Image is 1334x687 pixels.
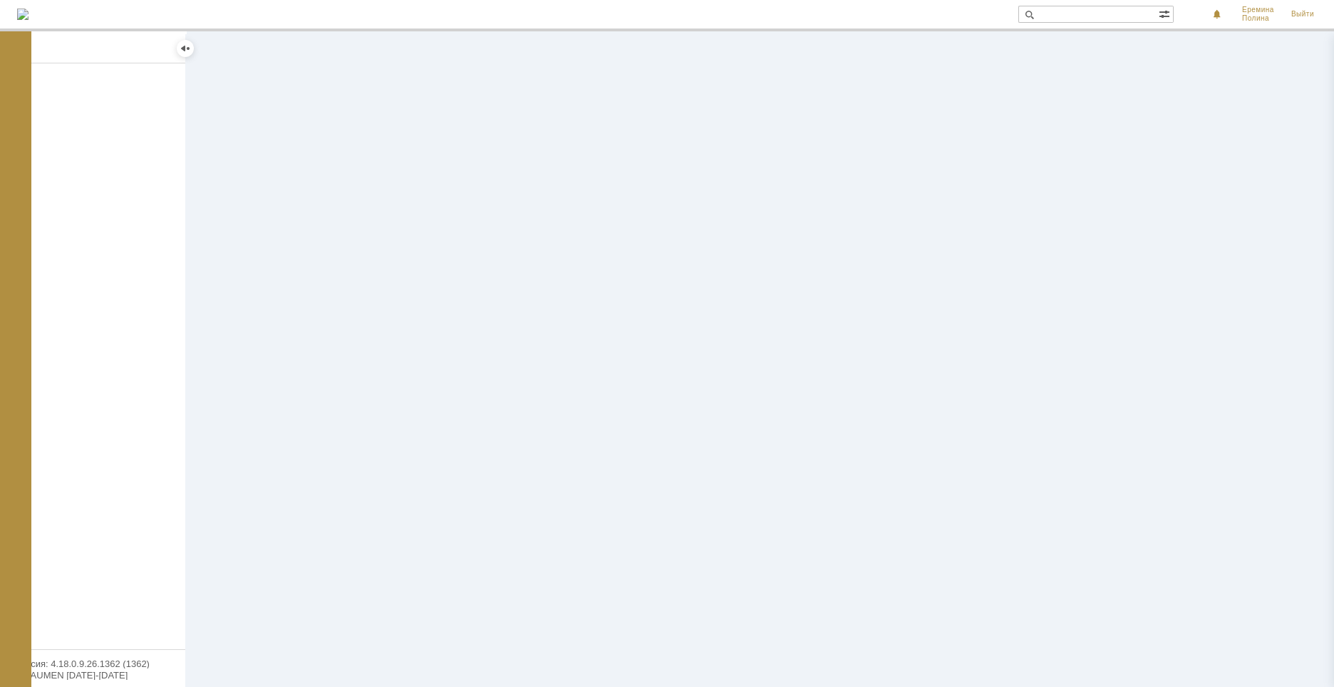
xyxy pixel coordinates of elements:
[177,40,194,57] div: Скрыть меню
[17,9,29,20] a: Перейти на домашнюю страницу
[1242,6,1274,14] span: Еремина
[14,671,171,680] div: © NAUMEN [DATE]-[DATE]
[14,659,171,668] div: Версия: 4.18.0.9.26.1362 (1362)
[1242,14,1274,23] span: Полина
[1159,6,1173,20] span: Расширенный поиск
[17,9,29,20] img: logo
